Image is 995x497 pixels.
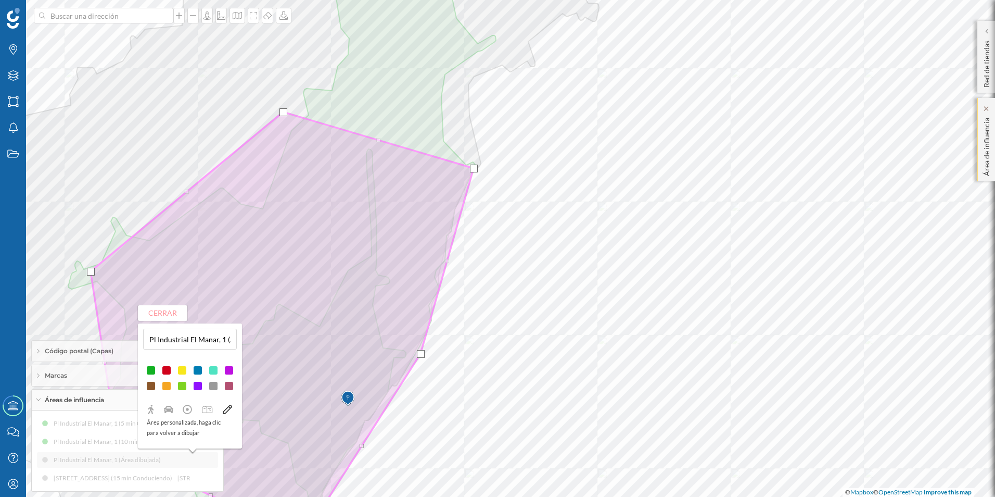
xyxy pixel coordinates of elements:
img: Geoblink Logo [7,8,20,29]
p: Red de tiendas [981,36,992,88]
span: Áreas de influencia [45,395,104,405]
a: Mapbox [850,488,873,496]
span: Código postal (Capas) [45,346,113,356]
p: Área personalizada, haga clic para volver a dibujar [147,417,233,438]
p: Área de influencia [981,114,992,176]
a: Improve this map [924,488,972,496]
a: OpenStreetMap [878,488,923,496]
span: Soporte [21,7,58,17]
img: Marker [341,388,354,409]
span: Marcas [45,371,67,380]
div: © © [843,488,974,497]
button: Cerrar [138,305,187,321]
